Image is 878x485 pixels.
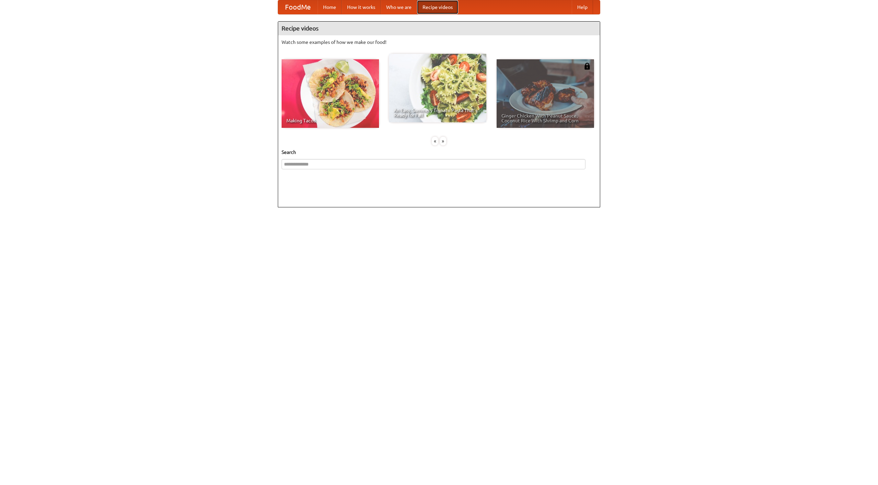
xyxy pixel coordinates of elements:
h4: Recipe videos [278,22,600,35]
span: Making Tacos [286,118,374,123]
span: An Easy, Summery Tomato Pasta That's Ready for Fall [394,108,482,118]
a: Help [572,0,593,14]
a: Recipe videos [417,0,458,14]
div: « [432,137,438,145]
h5: Search [282,149,596,156]
p: Watch some examples of how we make our food! [282,39,596,46]
a: An Easy, Summery Tomato Pasta That's Ready for Fall [389,54,486,122]
div: » [440,137,446,145]
a: Who we are [381,0,417,14]
img: 483408.png [584,63,591,70]
a: FoodMe [278,0,318,14]
a: Home [318,0,342,14]
a: Making Tacos [282,59,379,128]
a: How it works [342,0,381,14]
